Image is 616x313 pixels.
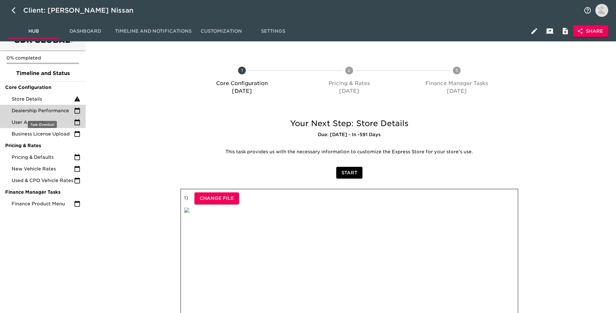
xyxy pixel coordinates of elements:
button: Client View [542,23,558,39]
span: Dashboard [63,27,107,35]
p: 0% completed [6,55,79,61]
span: Settings [251,27,295,35]
span: Hub [12,27,56,35]
span: Timeline and Notifications [115,27,192,35]
p: [DATE] [191,87,293,95]
button: Internal Notes and Comments [558,23,573,39]
button: notifications [580,3,595,18]
span: Pricing & Rates [5,142,80,149]
span: Timeline and Status [5,70,80,77]
h6: Due: [DATE] - In -591 Days [181,131,518,138]
p: [DATE] [298,87,400,95]
button: Share [573,25,608,37]
p: Finance Manager Tasks [406,80,508,87]
span: Customization [199,27,243,35]
span: New Vehicle Rates [12,166,74,172]
img: qkibX1zbU72zw90W6Gan%2FTemplates%2FRjS7uaFIXtg43HUzxvoG%2F3e51d9d6-1114-4229-a5bf-f5ca567b6beb.jpg [184,208,189,213]
p: Pricing & Rates [298,80,400,87]
span: Start [341,169,357,177]
p: This task provides us with the necessary information to customize the Express Store for your stor... [185,149,513,155]
span: Change File [200,194,234,202]
span: Business License Upload [12,131,74,137]
button: Start [336,167,362,179]
h5: Your Next Step: Store Details [181,118,518,129]
text: 3 [455,68,458,73]
span: User Accounts [12,119,74,125]
span: Used & CPO Vehicle Rates [12,177,74,184]
text: 1 [241,68,243,73]
p: [DATE] [406,87,508,95]
span: Dealership Performance [12,107,74,114]
span: Share [578,27,603,35]
div: Client: [PERSON_NAME] Nissan [23,5,142,16]
button: Change File [194,192,239,204]
span: Pricing & Defaults [12,154,74,160]
img: Profile [595,4,608,17]
span: Finance Manager Tasks [5,189,80,195]
span: Finance Product Menu [12,200,74,207]
span: Core Configuration [5,84,80,91]
button: Edit Hub [527,23,542,39]
text: 2 [348,68,350,73]
span: Store Details [12,96,74,102]
p: Core Configuration [191,80,293,87]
